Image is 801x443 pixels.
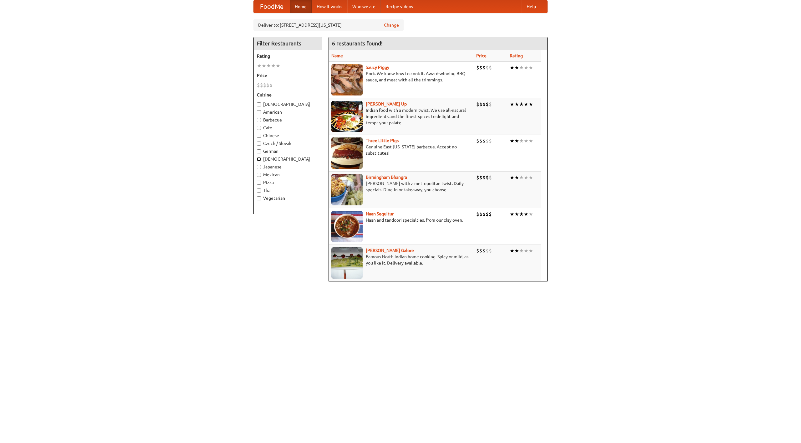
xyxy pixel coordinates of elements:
[260,82,263,89] li: $
[331,217,471,223] p: Naan and tandoori specialties, from our clay oven.
[257,117,319,123] label: Barbecue
[510,211,514,218] li: ★
[476,211,479,218] li: $
[257,62,262,69] li: ★
[257,126,261,130] input: Cafe
[482,247,486,254] li: $
[257,101,319,107] label: [DEMOGRAPHIC_DATA]
[524,174,528,181] li: ★
[257,134,261,138] input: Chinese
[479,137,482,144] li: $
[486,174,489,181] li: $
[479,64,482,71] li: $
[476,53,487,58] a: Price
[257,149,261,153] input: German
[271,62,276,69] li: ★
[514,211,519,218] li: ★
[257,148,319,154] label: German
[514,174,519,181] li: ★
[380,0,418,13] a: Recipe videos
[524,211,528,218] li: ★
[257,82,260,89] li: $
[262,62,266,69] li: ★
[489,64,492,71] li: $
[482,211,486,218] li: $
[384,22,399,28] a: Change
[257,109,319,115] label: American
[366,65,389,70] a: Saucy Piggy
[528,64,533,71] li: ★
[331,174,363,205] img: bhangra.jpg
[489,101,492,108] li: $
[254,37,322,50] h4: Filter Restaurants
[510,247,514,254] li: ★
[476,247,479,254] li: $
[257,118,261,122] input: Barbecue
[514,101,519,108] li: ★
[257,125,319,131] label: Cafe
[257,132,319,139] label: Chinese
[253,19,404,31] div: Deliver to: [STREET_ADDRESS][US_STATE]
[257,181,261,185] input: Pizza
[519,174,524,181] li: ★
[482,101,486,108] li: $
[257,157,261,161] input: [DEMOGRAPHIC_DATA]
[486,211,489,218] li: $
[528,137,533,144] li: ★
[331,107,471,126] p: Indian food with a modern twist. We use all-natural ingredients and the finest spices to delight ...
[257,173,261,177] input: Mexican
[510,137,514,144] li: ★
[331,144,471,156] p: Genuine East [US_STATE] barbecue. Accept no substitutes!
[476,174,479,181] li: $
[266,62,271,69] li: ★
[331,180,471,193] p: [PERSON_NAME] with a metropolitan twist. Daily specials. Dine-in or takeaway, you choose.
[486,137,489,144] li: $
[312,0,347,13] a: How it works
[366,138,399,143] a: Three Little Pigs
[257,53,319,59] h5: Rating
[257,92,319,98] h5: Cuisine
[479,174,482,181] li: $
[524,247,528,254] li: ★
[524,101,528,108] li: ★
[528,247,533,254] li: ★
[276,62,280,69] li: ★
[331,254,471,266] p: Famous North Indian home cooking. Spicy or mild, as you like it. Delivery available.
[519,101,524,108] li: ★
[257,165,261,169] input: Japanese
[528,211,533,218] li: ★
[331,137,363,169] img: littlepigs.jpg
[331,211,363,242] img: naansequitur.jpg
[510,53,523,58] a: Rating
[257,102,261,106] input: [DEMOGRAPHIC_DATA]
[524,137,528,144] li: ★
[257,140,319,147] label: Czech / Slovak
[476,64,479,71] li: $
[528,101,533,108] li: ★
[257,172,319,178] label: Mexican
[331,247,363,279] img: currygalore.jpg
[257,195,319,201] label: Vegetarian
[479,101,482,108] li: $
[366,101,407,106] b: [PERSON_NAME] Up
[331,64,363,95] img: saucy.jpg
[366,211,394,216] a: Naan Sequitur
[510,174,514,181] li: ★
[489,137,492,144] li: $
[519,247,524,254] li: ★
[331,53,343,58] a: Name
[257,72,319,79] h5: Price
[519,211,524,218] li: ★
[257,142,261,146] input: Czech / Slovak
[514,137,519,144] li: ★
[510,64,514,71] li: ★
[489,211,492,218] li: $
[489,247,492,254] li: $
[366,248,414,253] a: [PERSON_NAME] Galore
[486,101,489,108] li: $
[524,64,528,71] li: ★
[522,0,541,13] a: Help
